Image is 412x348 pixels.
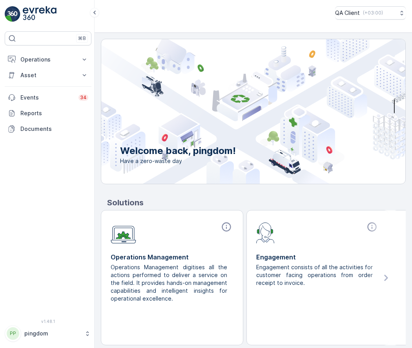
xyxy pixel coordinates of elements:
img: logo_light-DOdMpM7g.png [23,6,57,22]
p: pingdom [24,330,80,337]
a: Events34 [5,90,91,105]
img: city illustration [66,39,405,184]
img: module-icon [111,221,136,244]
p: Documents [20,125,88,133]
div: PP [7,327,19,340]
p: Solutions [107,197,406,208]
img: module-icon [256,221,275,243]
span: Have a zero-waste day [120,157,236,165]
a: Reports [5,105,91,121]
button: QA Client(+03:00) [335,6,406,20]
p: 34 [80,94,87,101]
p: Asset [20,71,76,79]
button: PPpingdom [5,325,91,342]
img: logo [5,6,20,22]
a: Documents [5,121,91,137]
p: Engagement consists of all the activities for customer facing operations from order receipt to in... [256,263,373,287]
p: ( +03:00 ) [363,10,383,16]
p: Operations Management [111,252,233,262]
p: ⌘B [78,35,86,42]
button: Operations [5,52,91,67]
p: Operations [20,56,76,63]
p: Reports [20,109,88,117]
p: Engagement [256,252,379,262]
button: Asset [5,67,91,83]
p: Operations Management digitises all the actions performed to deliver a service on the field. It p... [111,263,227,303]
p: Welcome back, pingdom! [120,145,236,157]
span: v 1.48.1 [5,319,91,324]
p: Events [20,94,74,101]
p: QA Client [335,9,360,17]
